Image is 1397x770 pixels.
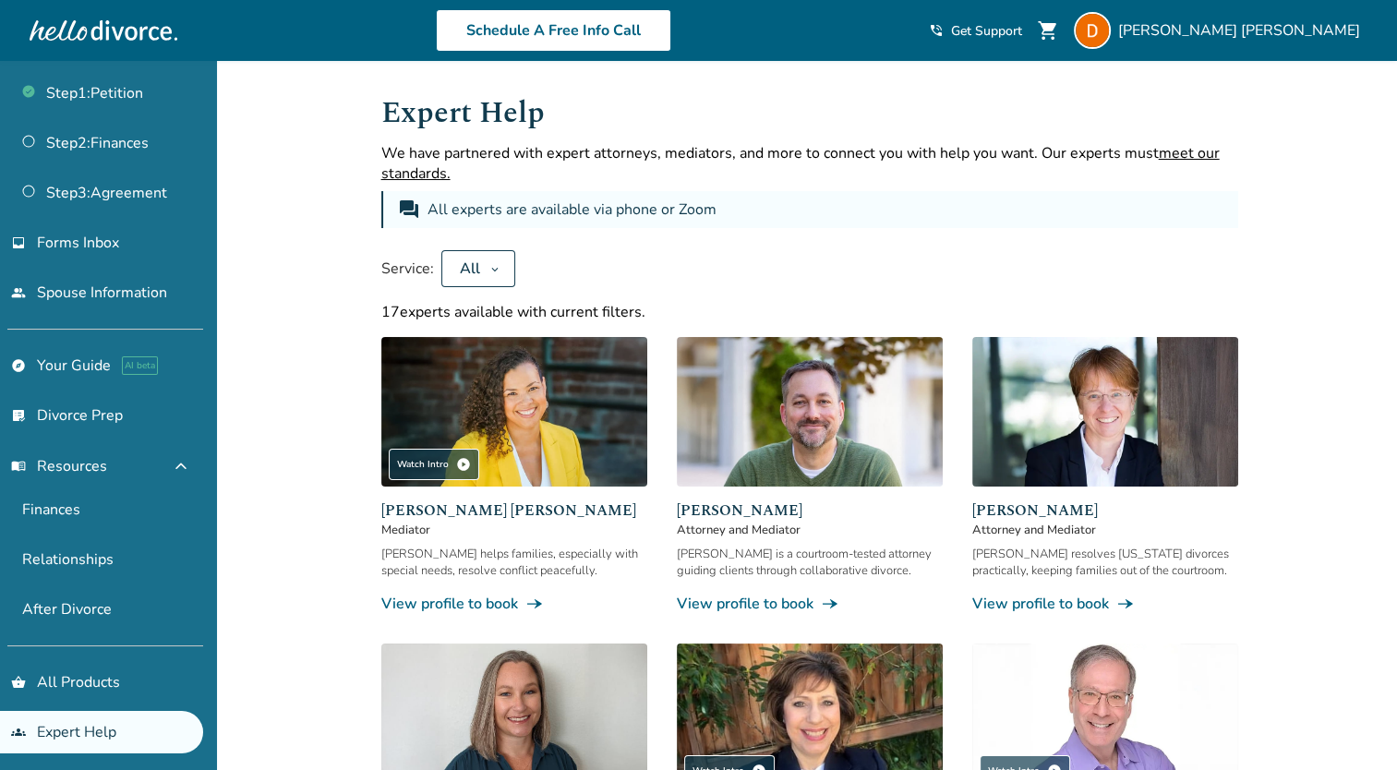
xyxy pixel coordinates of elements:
[11,285,26,300] span: people
[1116,595,1135,613] span: line_end_arrow_notch
[428,199,720,221] div: All experts are available via phone or Zoom
[525,595,544,613] span: line_end_arrow_notch
[677,337,943,487] img: Neil Forester
[972,546,1238,579] div: [PERSON_NAME] resolves [US_STATE] divorces practically, keeping families out of the courtroom.
[11,235,26,250] span: inbox
[929,22,1022,40] a: phone_in_talkGet Support
[381,90,1238,136] h1: Expert Help
[37,233,119,253] span: Forms Inbox
[677,499,943,522] span: [PERSON_NAME]
[122,356,158,375] span: AI beta
[436,9,671,52] a: Schedule A Free Info Call
[677,594,943,614] a: View profile to bookline_end_arrow_notch
[11,675,26,690] span: shopping_basket
[929,23,944,38] span: phone_in_talk
[677,546,943,579] div: [PERSON_NAME] is a courtroom-tested attorney guiding clients through collaborative divorce.
[457,259,483,279] div: All
[11,408,26,423] span: list_alt_check
[381,337,647,487] img: Claudia Brown Coulter
[381,499,647,522] span: [PERSON_NAME] [PERSON_NAME]
[381,546,647,579] div: [PERSON_NAME] helps families, especially with special needs, resolve conflict peacefully.
[381,522,647,538] span: Mediator
[11,725,26,740] span: groups
[821,595,839,613] span: line_end_arrow_notch
[441,250,515,287] button: All
[11,358,26,373] span: explore
[381,143,1220,184] span: meet our standards.
[389,449,479,480] div: Watch Intro
[972,522,1238,538] span: Attorney and Mediator
[972,337,1238,487] img: Anne Mania
[1037,19,1059,42] span: shopping_cart
[381,302,1238,322] div: 17 experts available with current filters.
[1074,12,1111,49] img: Daniel Arnold
[381,594,647,614] a: View profile to bookline_end_arrow_notch
[677,522,943,538] span: Attorney and Mediator
[398,199,420,221] span: forum
[11,456,107,476] span: Resources
[381,259,434,279] span: Service:
[972,594,1238,614] a: View profile to bookline_end_arrow_notch
[1305,681,1397,770] iframe: Chat Widget
[381,143,1238,184] p: We have partnered with expert attorneys, mediators, and more to connect you with help you want. O...
[456,457,471,472] span: play_circle
[170,455,192,477] span: expand_less
[972,499,1238,522] span: [PERSON_NAME]
[11,459,26,474] span: menu_book
[1118,20,1367,41] span: [PERSON_NAME] [PERSON_NAME]
[951,22,1022,40] span: Get Support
